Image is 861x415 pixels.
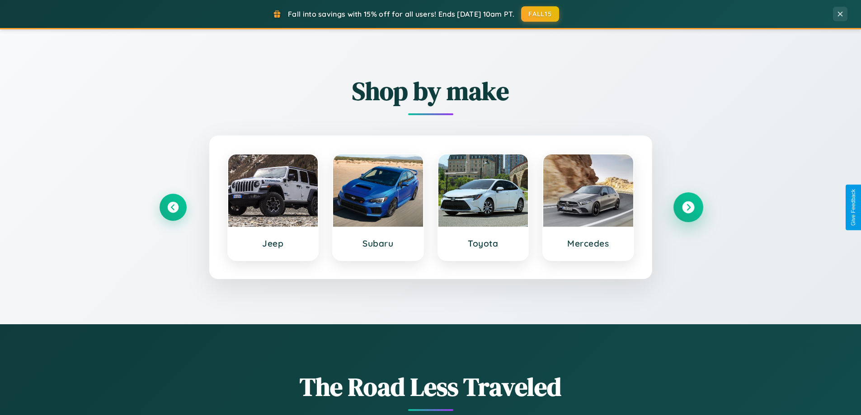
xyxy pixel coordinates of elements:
[850,189,856,226] div: Give Feedback
[160,74,702,108] h2: Shop by make
[521,6,559,22] button: FALL15
[160,369,702,404] h1: The Road Less Traveled
[447,238,519,249] h3: Toyota
[288,9,514,19] span: Fall into savings with 15% off for all users! Ends [DATE] 10am PT.
[552,238,624,249] h3: Mercedes
[342,238,414,249] h3: Subaru
[237,238,309,249] h3: Jeep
